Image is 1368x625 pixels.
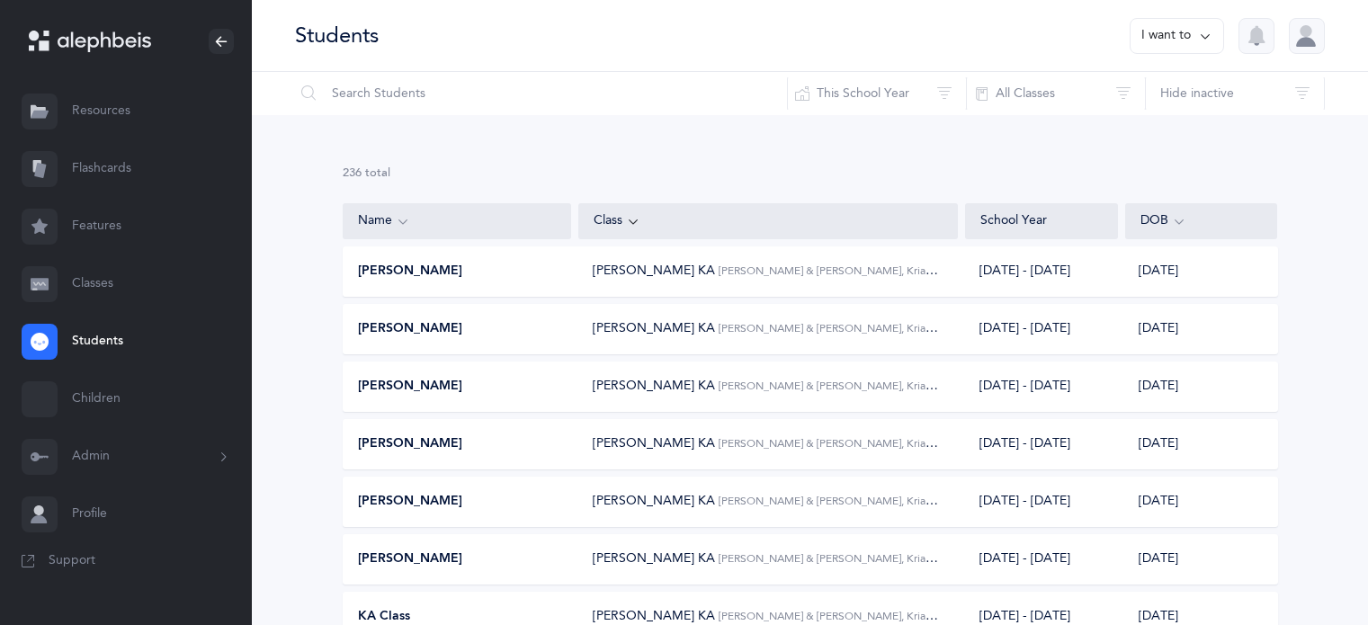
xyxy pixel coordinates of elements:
[1124,378,1276,396] div: [DATE]
[358,435,462,453] span: [PERSON_NAME]
[358,378,462,396] span: [PERSON_NAME]
[593,551,715,566] span: [PERSON_NAME] KA
[593,321,715,335] span: [PERSON_NAME] KA
[787,72,967,115] button: This School Year
[719,321,984,335] span: [PERSON_NAME] & [PERSON_NAME], Kriah Pink Level
[365,166,390,179] span: total
[358,493,462,511] span: [PERSON_NAME]
[980,212,1103,230] div: School Year
[719,609,984,623] span: [PERSON_NAME] & [PERSON_NAME], Kriah Pink Level
[1140,211,1263,231] div: DOB
[1145,72,1325,115] button: Hide inactive
[1130,18,1224,54] button: I want to
[719,551,984,566] span: [PERSON_NAME] & [PERSON_NAME], Kriah Pink Level
[49,552,95,570] span: Support
[358,320,462,338] span: [PERSON_NAME]
[979,378,1070,396] div: [DATE] - [DATE]
[719,263,984,278] span: [PERSON_NAME] & [PERSON_NAME], Kriah Pink Level
[358,550,462,568] span: [PERSON_NAME]
[979,493,1070,511] div: [DATE] - [DATE]
[593,263,715,278] span: [PERSON_NAME] KA
[979,435,1070,453] div: [DATE] - [DATE]
[593,379,715,393] span: [PERSON_NAME] KA
[593,494,715,508] span: [PERSON_NAME] KA
[593,436,715,451] span: [PERSON_NAME] KA
[979,320,1070,338] div: [DATE] - [DATE]
[593,609,715,623] span: [PERSON_NAME] KA
[966,72,1146,115] button: All Classes
[719,379,984,393] span: [PERSON_NAME] & [PERSON_NAME], Kriah Pink Level
[979,263,1070,281] div: [DATE] - [DATE]
[358,263,462,281] span: [PERSON_NAME]
[1124,320,1276,338] div: [DATE]
[1124,550,1276,568] div: [DATE]
[594,211,943,231] div: Class
[358,211,556,231] div: Name
[979,550,1070,568] div: [DATE] - [DATE]
[1124,493,1276,511] div: [DATE]
[1124,263,1276,281] div: [DATE]
[719,494,984,508] span: [PERSON_NAME] & [PERSON_NAME], Kriah Pink Level
[295,21,379,50] div: Students
[1124,435,1276,453] div: [DATE]
[343,165,1278,182] div: 236
[294,72,788,115] input: Search Students
[719,436,984,451] span: [PERSON_NAME] & [PERSON_NAME], Kriah Pink Level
